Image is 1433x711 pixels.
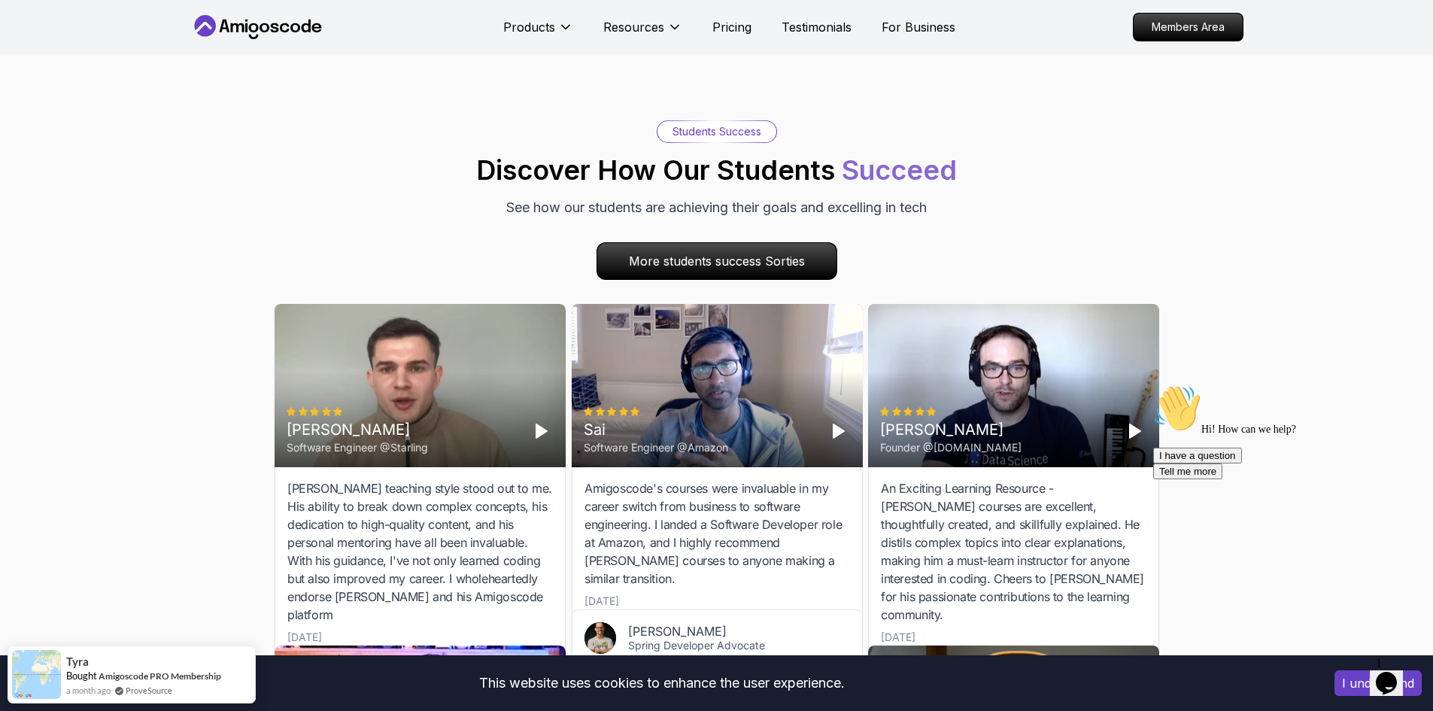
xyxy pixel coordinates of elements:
a: Spring Developer Advocate [628,639,765,652]
p: More students success Sorties [597,243,836,279]
div: Software Engineer @Starling [287,440,428,455]
a: ProveSource [126,684,172,697]
div: An Exciting Learning Resource - [PERSON_NAME] courses are excellent, thoughtfully created, and sk... [881,479,1146,624]
a: Pricing [712,18,751,36]
div: Founder @[DOMAIN_NAME] [880,440,1022,455]
div: This website uses cookies to enhance the user experience. [11,667,1312,700]
div: [DATE] [881,630,915,645]
span: Bought [66,670,97,682]
button: Products [503,18,573,48]
span: a month ago [66,684,111,697]
div: [PERSON_NAME] [628,624,826,639]
div: Amigoscode's courses were invaluable in my career switch from business to software engineering. I... [584,479,850,588]
button: I have a question [6,69,95,85]
p: Resources [603,18,664,36]
div: Software Engineer @Amazon [584,440,728,455]
div: Sai [584,419,728,440]
button: Play [529,419,553,443]
a: More students success Sorties [597,242,837,280]
img: :wave: [6,6,54,54]
a: Testimonials [782,18,852,36]
a: Members Area [1133,13,1243,41]
button: Tell me more [6,85,75,101]
div: [PERSON_NAME] teaching style stood out to me. His ability to break down complex concepts, his ded... [287,479,553,624]
img: Josh Long avatar [584,622,616,654]
button: Accept cookies [1334,670,1422,696]
iframe: chat widget [1147,378,1418,643]
div: 👋Hi! How can we help?I have a questionTell me more [6,6,277,101]
div: [DATE] [584,594,619,609]
p: Students Success [672,124,761,139]
div: [DATE] [287,630,322,645]
iframe: chat widget [1370,651,1418,696]
span: Tyra [66,655,89,668]
h2: Discover How Our Students [476,155,957,185]
div: [PERSON_NAME] [287,419,428,440]
p: Members Area [1134,14,1243,41]
button: Play [1122,419,1146,443]
button: Resources [603,18,682,48]
p: Products [503,18,555,36]
span: Hi! How can we help? [6,45,149,56]
button: Play [826,419,850,443]
p: See how our students are achieving their goals and excelling in tech [506,197,927,218]
span: Succeed [842,153,957,187]
img: provesource social proof notification image [12,650,61,699]
a: Amigoscode PRO Membership [99,670,221,682]
a: For Business [882,18,955,36]
div: [PERSON_NAME] [880,419,1022,440]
